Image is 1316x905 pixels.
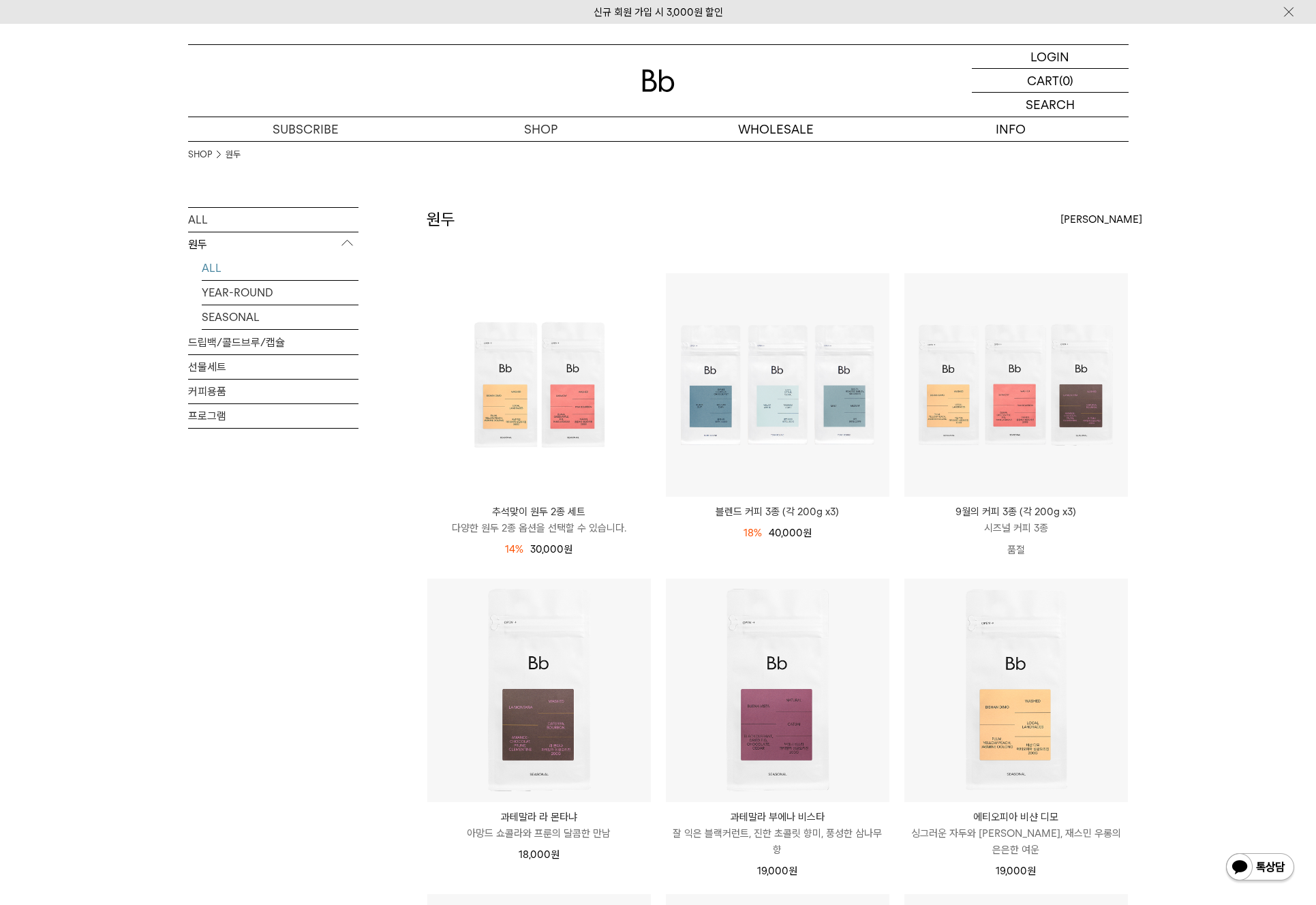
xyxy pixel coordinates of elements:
[666,825,889,858] p: 잘 익은 블랙커런트, 진한 초콜릿 향미, 풍성한 삼나무 향
[996,865,1036,877] span: 19,000
[188,117,423,141] a: SUBSCRIBE
[757,865,797,877] span: 19,000
[505,541,523,557] div: 14%
[427,504,651,536] a: 추석맞이 원두 2종 세트 다양한 원두 2종 옵션을 선택할 수 있습니다.
[427,809,651,842] a: 과테말라 라 몬타냐 아망드 쇼콜라와 프룬의 달콤한 만남
[904,504,1128,536] a: 9월의 커피 3종 (각 200g x3) 시즈널 커피 3종
[1060,211,1142,228] span: [PERSON_NAME]
[551,848,560,861] span: 원
[904,536,1128,564] p: 품절
[904,504,1128,520] p: 9월의 커피 3종 (각 200g x3)
[530,543,572,555] span: 30,000
[1026,93,1075,117] p: SEARCH
[202,281,358,305] a: YEAR-ROUND
[188,208,358,232] a: ALL
[666,809,889,825] p: 과테말라 부에나 비스타
[188,331,358,354] a: 드립백/콜드브루/캡슐
[564,543,572,555] span: 원
[202,305,358,329] a: SEASONAL
[893,117,1129,141] p: INFO
[666,504,889,520] a: 블렌드 커피 3종 (각 200g x3)
[427,809,651,825] p: 과테말라 라 몬타냐
[1027,865,1036,877] span: 원
[666,273,889,497] img: 블렌드 커피 3종 (각 200g x3)
[188,148,212,162] a: SHOP
[188,232,358,257] p: 원두
[904,825,1128,858] p: 싱그러운 자두와 [PERSON_NAME], 재스민 우롱의 은은한 여운
[519,848,560,861] span: 18,000
[427,208,455,231] h2: 원두
[1030,45,1069,68] p: LOGIN
[423,117,658,141] a: SHOP
[666,809,889,858] a: 과테말라 부에나 비스타 잘 익은 블랙커런트, 진한 초콜릿 향미, 풍성한 삼나무 향
[658,117,893,141] p: WHOLESALE
[744,525,762,541] div: 18%
[427,520,651,536] p: 다양한 원두 2종 옵션을 선택할 수 있습니다.
[666,579,889,802] img: 과테말라 부에나 비스타
[1027,69,1059,92] p: CART
[972,69,1129,93] a: CART (0)
[972,45,1129,69] a: LOGIN
[226,148,241,162] a: 원두
[427,504,651,520] p: 추석맞이 원두 2종 세트
[188,380,358,403] a: 커피용품
[904,809,1128,825] p: 에티오피아 비샨 디모
[1059,69,1073,92] p: (0)
[642,70,675,92] img: 로고
[188,355,358,379] a: 선물세트
[789,865,797,877] span: 원
[769,527,812,539] span: 40,000
[904,273,1128,497] img: 9월의 커피 3종 (각 200g x3)
[427,579,651,802] img: 과테말라 라 몬타냐
[202,256,358,280] a: ALL
[904,579,1128,802] img: 에티오피아 비샨 디모
[904,809,1128,858] a: 에티오피아 비샨 디모 싱그러운 자두와 [PERSON_NAME], 재스민 우롱의 은은한 여운
[188,404,358,428] a: 프로그램
[427,825,651,842] p: 아망드 쇼콜라와 프룬의 달콤한 만남
[1225,852,1296,885] img: 카카오톡 채널 1:1 채팅 버튼
[803,527,812,539] span: 원
[594,6,723,18] a: 신규 회원 가입 시 3,000원 할인
[904,520,1128,536] p: 시즈널 커피 3종
[427,273,651,497] img: 추석맞이 원두 2종 세트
